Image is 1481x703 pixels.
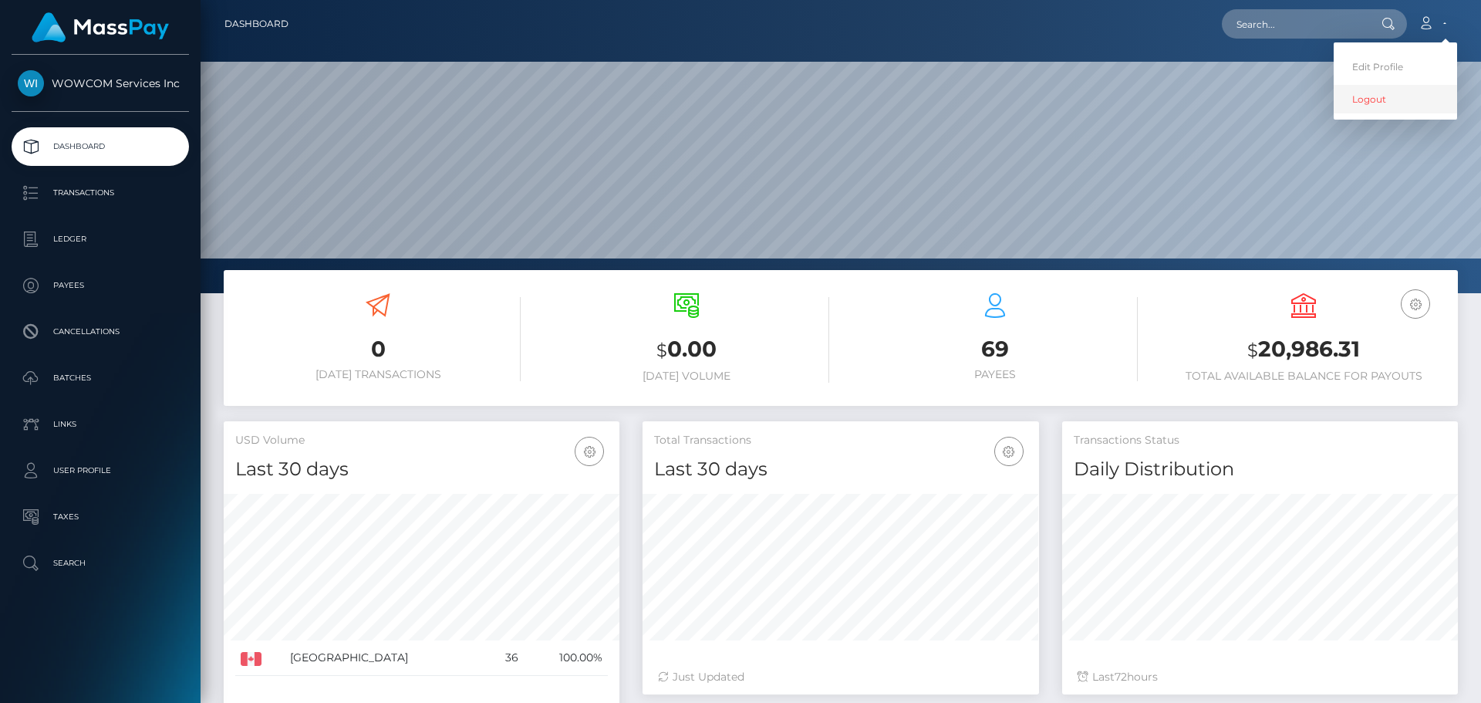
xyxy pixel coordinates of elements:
[1161,334,1446,366] h3: 20,986.31
[12,313,189,351] a: Cancellations
[18,552,183,575] p: Search
[12,220,189,259] a: Ledger
[1074,433,1446,448] h5: Transactions Status
[224,8,288,40] a: Dashboard
[18,135,183,158] p: Dashboard
[656,340,667,361] small: $
[1334,52,1457,81] a: Edit Profile
[12,266,189,305] a: Payees
[18,70,44,96] img: WOWCOM Services Inc
[12,174,189,212] a: Transactions
[524,640,609,676] td: 100.00%
[32,12,169,42] img: MassPay Logo
[235,334,521,364] h3: 0
[235,456,608,483] h4: Last 30 days
[654,433,1027,448] h5: Total Transactions
[12,405,189,444] a: Links
[12,127,189,166] a: Dashboard
[18,367,183,390] p: Batches
[1247,340,1258,361] small: $
[18,274,183,297] p: Payees
[235,368,521,381] h6: [DATE] Transactions
[12,498,189,536] a: Taxes
[12,76,189,90] span: WOWCOM Services Inc
[544,334,829,366] h3: 0.00
[18,228,183,251] p: Ledger
[12,359,189,397] a: Batches
[285,640,486,676] td: [GEOGRAPHIC_DATA]
[654,456,1027,483] h4: Last 30 days
[12,544,189,583] a: Search
[852,334,1138,364] h3: 69
[544,370,829,383] h6: [DATE] Volume
[18,505,183,529] p: Taxes
[486,640,523,676] td: 36
[658,669,1023,685] div: Just Updated
[1222,9,1367,39] input: Search...
[1078,669,1442,685] div: Last hours
[1115,670,1127,684] span: 72
[12,451,189,490] a: User Profile
[18,459,183,482] p: User Profile
[235,433,608,448] h5: USD Volume
[18,181,183,204] p: Transactions
[852,368,1138,381] h6: Payees
[18,320,183,343] p: Cancellations
[241,652,261,666] img: CA.png
[1334,85,1457,113] a: Logout
[1074,456,1446,483] h4: Daily Distribution
[18,413,183,436] p: Links
[1161,370,1446,383] h6: Total Available Balance for Payouts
